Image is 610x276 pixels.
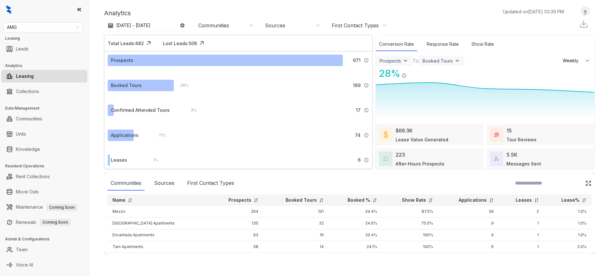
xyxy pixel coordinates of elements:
[329,253,383,265] td: 9.7%
[265,22,285,29] div: Sources
[16,43,29,55] a: Leads
[107,176,145,191] div: Communities
[16,143,40,156] a: Knowledge
[16,112,42,125] a: Communities
[209,218,263,229] td: 130
[382,206,438,218] td: 87.5%
[5,236,89,242] h3: Admin & Configurations
[209,253,263,265] td: 31
[263,218,329,229] td: 32
[438,241,499,253] td: 6
[563,57,582,64] span: Weekly
[407,67,416,77] img: Click Icon
[5,105,89,111] h3: Data Management
[544,206,592,218] td: 1.0%
[468,37,497,51] div: Show Rate
[107,253,209,265] td: [US_STATE] Apartments
[353,57,361,64] span: 671
[1,185,87,198] li: Move Outs
[111,57,133,64] div: Prospects
[358,157,361,164] span: 6
[499,229,544,241] td: 1
[364,158,369,163] img: Info
[16,216,71,229] a: RenewalsComing Soon
[329,241,383,253] td: 24.1%
[209,241,263,253] td: 58
[174,82,188,89] div: 28 %
[209,206,263,218] td: 294
[329,229,383,241] td: 20.4%
[1,85,87,98] li: Collections
[16,185,39,198] a: Move Outs
[5,163,89,169] h3: Resident Operations
[16,85,39,98] a: Collections
[1,216,87,229] li: Renewals
[364,133,369,138] img: Info
[209,229,263,241] td: 93
[499,253,544,265] td: 1
[1,143,87,156] li: Knowledge
[329,218,383,229] td: 24.6%
[383,157,388,161] img: AfterHoursConversations
[438,218,499,229] td: 9
[559,55,594,66] button: Weekly
[503,8,564,15] p: Updated on [DATE] 03:39 PM
[16,170,50,183] a: Rent Collections
[1,112,87,125] li: Communities
[184,107,197,114] div: 3 %
[544,218,592,229] td: 1.0%
[396,160,444,167] div: After-Hours Prospects
[499,206,544,218] td: 2
[332,22,379,29] div: First Contact Types
[112,197,125,203] p: Name
[1,243,87,256] li: Team
[107,218,209,229] td: [GEOGRAPHIC_DATA] Apartments
[107,241,209,253] td: Tam Apartments
[438,206,499,218] td: 39
[489,198,494,203] img: sorting
[438,253,499,265] td: 4
[104,20,190,31] button: [DATE] - [DATE]
[111,82,142,89] div: Booked Tours
[499,218,544,229] td: 1
[383,131,388,138] img: LeaseValue
[1,70,87,83] li: Leasing
[6,5,11,14] img: logo
[355,132,361,139] span: 74
[254,198,258,203] img: sorting
[376,37,417,51] div: Conversion Rate
[1,128,87,140] li: Units
[107,229,209,241] td: Encantada Apartments
[380,58,401,64] div: Prospects
[499,241,544,253] td: 1
[47,204,77,211] span: Coming Soon
[506,151,518,158] div: 5.5K
[396,127,413,134] div: $66.3K
[376,66,400,81] div: 28 %
[561,197,579,203] p: Lease%
[108,40,144,47] div: Total Leads: 682
[428,198,433,203] img: sorting
[5,36,89,41] h3: Leasing
[459,197,487,203] p: Applications
[111,132,139,139] div: Applications
[5,63,89,69] h3: Analytics
[494,157,499,161] img: TotalFum
[364,58,369,63] img: Info
[111,157,127,164] div: Leases
[353,82,361,89] span: 189
[372,198,377,203] img: sorting
[579,19,588,29] img: Download
[396,151,405,158] div: 223
[534,198,539,203] img: sorting
[402,73,407,78] img: Info
[263,229,329,241] td: 19
[506,127,512,134] div: 15
[144,38,153,48] img: Click Icon
[585,180,592,186] img: Click Icon
[16,259,33,271] a: Voice AI
[104,8,131,18] p: Analytics
[329,206,383,218] td: 34.4%
[364,108,369,113] img: Info
[228,197,251,203] p: Prospects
